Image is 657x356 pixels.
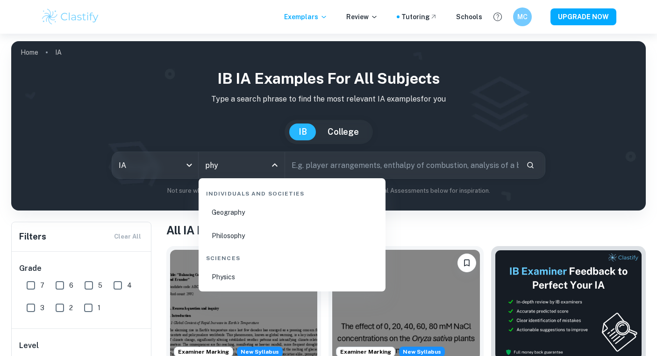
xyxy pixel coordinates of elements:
button: Help and Feedback [490,9,506,25]
button: MC [513,7,532,26]
p: Not sure what to search for? You can always look through our example Internal Assessments below f... [19,186,638,196]
li: Physics [202,266,382,288]
span: 4 [127,280,132,291]
span: 6 [69,280,73,291]
span: 7 [40,280,44,291]
span: Examiner Marking [174,348,233,356]
button: Search [522,157,538,173]
div: IA [112,152,198,178]
li: Geography [202,202,382,223]
img: profile cover [11,41,646,211]
h6: Filters [19,230,46,243]
a: Schools [456,12,482,22]
button: Close [268,159,281,172]
h1: All IA Examples [166,222,646,239]
h1: IB IA examples for all subjects [19,67,638,90]
p: IA [55,47,62,58]
div: Individuals and Societies [202,182,382,202]
input: E.g. player arrangements, enthalpy of combustion, analysis of a big city... [285,152,519,178]
p: Exemplars [284,12,328,22]
h6: Grade [19,263,144,274]
span: 3 [40,303,44,313]
li: Philosophy [202,225,382,247]
div: Sciences [202,247,382,266]
button: College [318,124,368,140]
a: Tutoring [401,12,437,22]
button: UPGRADE NOW [550,8,616,25]
h6: Level [19,340,144,351]
span: 5 [98,280,102,291]
span: 1 [98,303,100,313]
p: Type a search phrase to find the most relevant IA examples for you [19,94,638,105]
button: Bookmark [457,254,476,272]
p: Review [346,12,378,22]
button: IB [289,124,316,140]
span: 2 [69,303,73,313]
span: Examiner Marking [336,348,395,356]
a: Home [21,46,38,59]
h6: MC [517,12,528,22]
img: Clastify logo [41,7,100,26]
